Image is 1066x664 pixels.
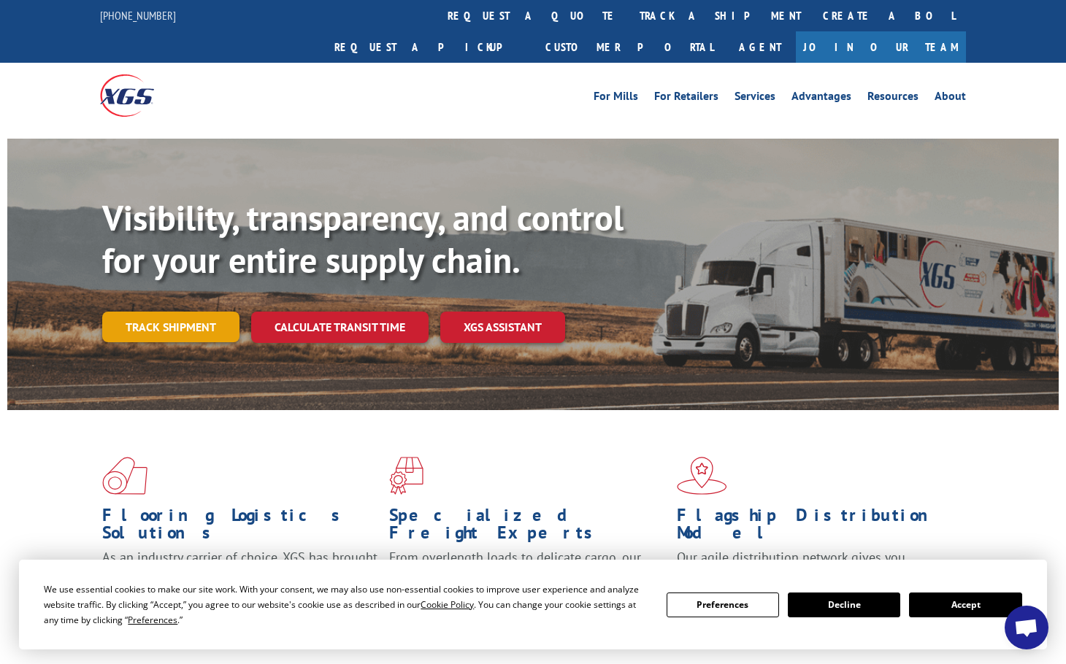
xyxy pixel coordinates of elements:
[102,195,624,282] b: Visibility, transparency, and control for your entire supply chain.
[677,506,953,549] h1: Flagship Distribution Model
[654,90,718,107] a: For Retailers
[102,506,378,549] h1: Flooring Logistics Solutions
[667,592,779,617] button: Preferences
[102,549,377,601] span: As an industry carrier of choice, XGS has brought innovation and dedication to flooring logistics...
[735,90,775,107] a: Services
[935,90,966,107] a: About
[677,457,727,495] img: xgs-icon-flagship-distribution-model-red
[724,31,796,63] a: Agent
[440,312,565,343] a: XGS ASSISTANT
[44,582,648,628] div: We use essential cookies to make our site work. With your consent, we may also use non-essential ...
[102,312,239,342] a: Track shipment
[867,90,919,107] a: Resources
[19,560,1047,649] div: Cookie Consent Prompt
[791,90,851,107] a: Advantages
[100,8,176,23] a: [PHONE_NUMBER]
[323,31,534,63] a: Request a pickup
[102,457,147,495] img: xgs-icon-total-supply-chain-intelligence-red
[389,549,665,614] p: From overlength loads to delicate cargo, our experienced staff knows the best way to move your fr...
[534,31,724,63] a: Customer Portal
[677,549,946,583] span: Our agile distribution network gives you nationwide inventory management on demand.
[796,31,966,63] a: Join Our Team
[594,90,638,107] a: For Mills
[1005,606,1048,649] div: Open chat
[421,598,474,611] span: Cookie Policy
[389,506,665,549] h1: Specialized Freight Experts
[909,592,1021,617] button: Accept
[251,312,429,343] a: Calculate transit time
[389,457,423,495] img: xgs-icon-focused-on-flooring-red
[128,614,177,626] span: Preferences
[788,592,900,617] button: Decline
